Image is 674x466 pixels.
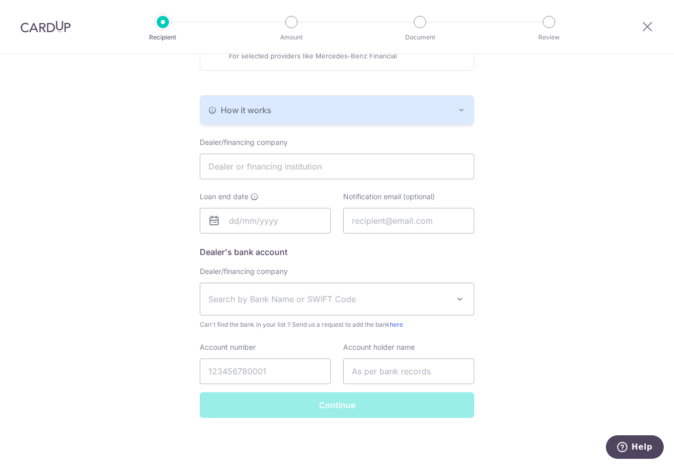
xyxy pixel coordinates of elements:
p: For selected providers like Mercedes-Benz Financial [229,50,397,62]
p: Recipient [125,32,201,43]
label: Loan end date [200,192,259,202]
span: How it works [221,104,271,116]
p: Document [382,32,458,43]
input: As per bank records [343,358,474,384]
p: Review [511,32,587,43]
input: dd/mm/yyyy [200,208,331,234]
p: Amount [254,32,329,43]
input: recipient@email.com [343,208,474,234]
label: Account number [200,342,256,352]
input: 123456780001 [200,358,331,384]
button: How it works [200,96,474,124]
label: Notification email (optional) [343,192,435,202]
input: Dealer or financing institution [200,154,474,179]
label: Dealer/financing company [200,137,288,147]
h5: Dealer's bank account [200,246,474,258]
a: here [390,321,403,328]
img: CardUp [20,20,71,33]
span: Search by Bank Name or SWIFT Code [208,293,449,305]
label: Dealer/financing company [200,266,288,277]
label: Account holder name [343,342,415,352]
span: Can't find the bank in your list ? Send us a request to add the bank [200,320,474,330]
iframe: Opens a widget where you can find more information [605,435,664,461]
